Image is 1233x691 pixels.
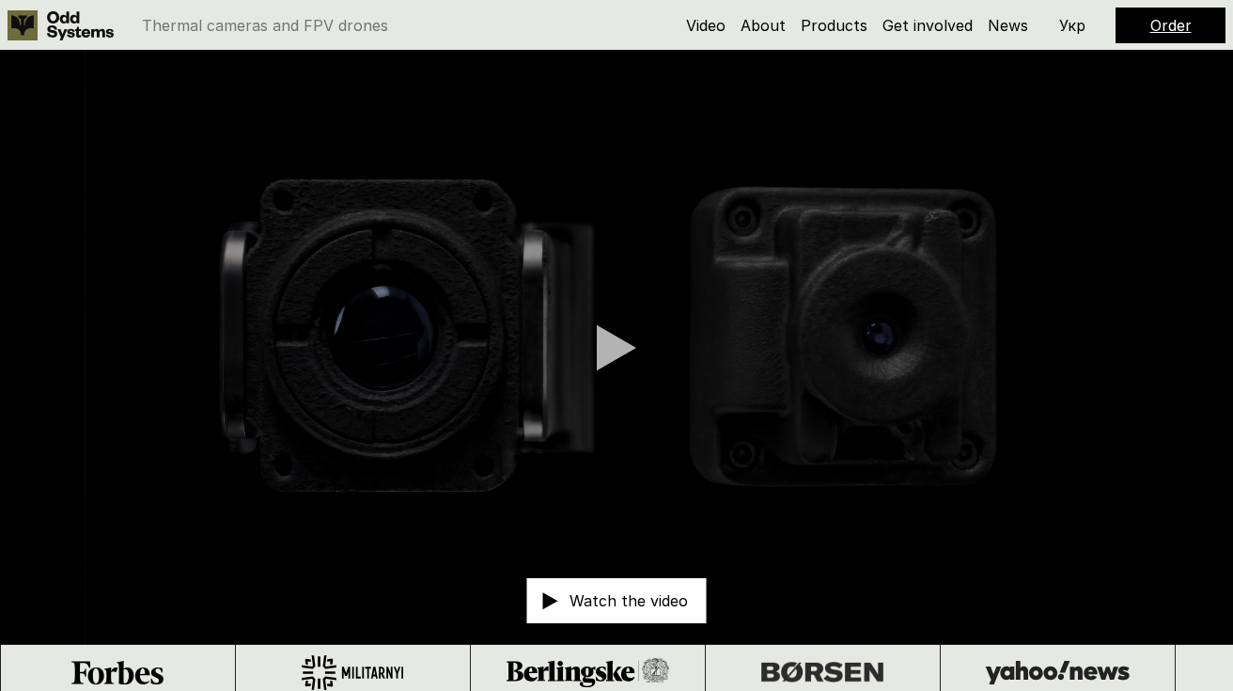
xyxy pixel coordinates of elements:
a: About [741,16,786,35]
a: Video [686,16,726,35]
p: Thermal cameras and FPV drones [142,18,388,33]
a: News [988,16,1028,35]
a: Products [801,16,867,35]
p: Watch the video [570,593,688,608]
p: Укр [1059,18,1085,33]
a: Order [1150,16,1192,35]
a: Get involved [882,16,973,35]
